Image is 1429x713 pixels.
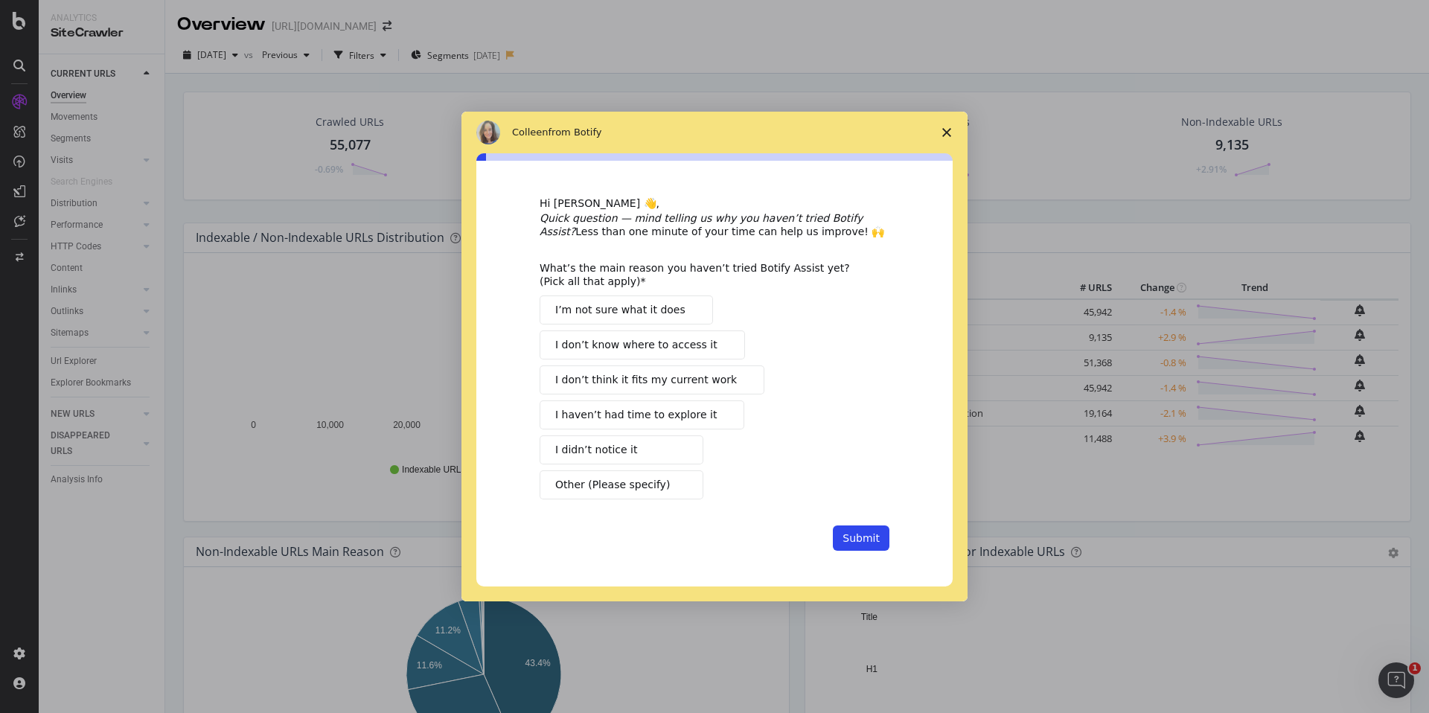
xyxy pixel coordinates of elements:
button: Submit [833,525,889,551]
span: Colleen [512,127,549,138]
button: I don’t know where to access it [540,330,745,359]
span: Close survey [926,112,968,153]
button: Other (Please specify) [540,470,703,499]
span: I haven’t had time to explore it [555,407,717,423]
span: I didn’t notice it [555,442,637,458]
span: I don’t know where to access it [555,337,717,353]
i: Quick question — mind telling us why you haven’t tried Botify Assist? [540,212,863,237]
span: I don’t think it fits my current work [555,372,737,388]
div: What’s the main reason you haven’t tried Botify Assist yet? (Pick all that apply) [540,261,867,288]
button: I didn’t notice it [540,435,703,464]
span: from Botify [549,127,602,138]
span: I’m not sure what it does [555,302,685,318]
div: Hi [PERSON_NAME] 👋, [540,196,889,211]
img: Profile image for Colleen [476,121,500,144]
div: Less than one minute of your time can help us improve! 🙌 [540,211,889,238]
button: I haven’t had time to explore it [540,400,744,429]
button: I don’t think it fits my current work [540,365,764,394]
span: Other (Please specify) [555,477,670,493]
button: I’m not sure what it does [540,295,713,324]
